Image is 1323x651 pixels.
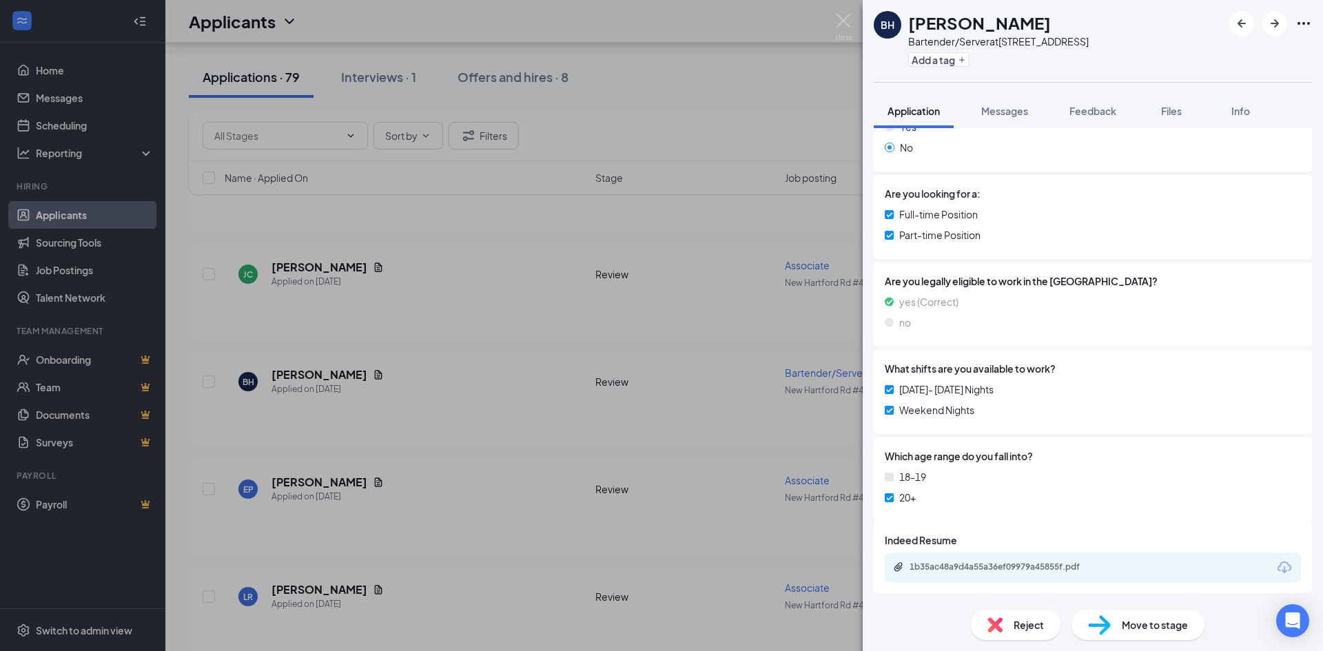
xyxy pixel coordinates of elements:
[899,294,958,309] span: yes (Correct)
[899,490,916,505] span: 20+
[893,561,904,572] svg: Paperclip
[899,402,974,417] span: Weekend Nights
[1266,15,1283,32] svg: ArrowRight
[885,186,981,201] span: Are you looking for a:
[1276,559,1293,576] svg: Download
[1276,604,1309,637] div: Open Intercom Messenger
[908,11,1051,34] h1: [PERSON_NAME]
[893,561,1116,575] a: Paperclip1b35ac48a9d4a55a36ef09979a45855f.pdf
[910,561,1102,572] div: 1b35ac48a9d4a55a36ef09979a45855f.pdf
[1161,105,1182,117] span: Files
[1229,11,1254,36] button: ArrowLeftNew
[885,273,1301,289] span: Are you legally eligible to work in the [GEOGRAPHIC_DATA]?
[981,105,1028,117] span: Messages
[1122,617,1188,632] span: Move to stage
[899,207,978,222] span: Full-time Position
[908,52,970,67] button: PlusAdd a tag
[899,469,926,484] span: 18-19
[900,140,913,155] span: No
[885,533,957,548] span: Indeed Resume
[958,56,966,64] svg: Plus
[899,382,994,397] span: [DATE]- [DATE] Nights
[888,105,940,117] span: Application
[1295,15,1312,32] svg: Ellipses
[885,448,1033,464] span: Which age range do you fall into?
[899,227,981,242] span: Part-time Position
[1262,11,1287,36] button: ArrowRight
[1233,15,1250,32] svg: ArrowLeftNew
[908,34,1089,48] div: Bartender/Server at [STREET_ADDRESS]
[1231,105,1250,117] span: Info
[885,361,1056,376] span: What shifts are you available to work?
[1069,105,1116,117] span: Feedback
[881,18,894,32] div: BH
[1014,617,1044,632] span: Reject
[899,315,911,330] span: no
